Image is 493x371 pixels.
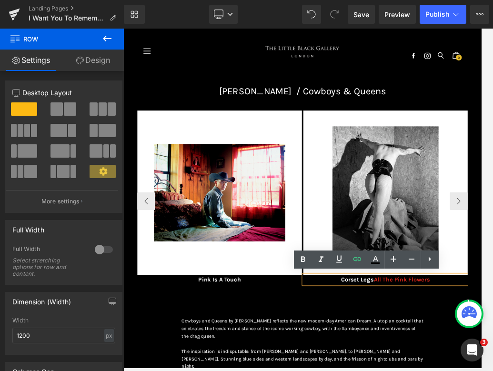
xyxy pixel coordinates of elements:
span: Preview [384,10,410,20]
button: Redo [325,5,344,24]
span: Publish [425,10,449,18]
span: Row [10,29,105,50]
button: Undo [302,5,321,24]
span: I Want You To Remember This Forever by [PERSON_NAME] [29,14,106,22]
a: New Library [124,5,145,24]
a: Landing Pages [29,5,124,12]
button: More settings [6,190,118,212]
p: Desktop Layout [12,88,115,98]
input: auto [12,328,115,343]
div: Full Width [12,221,44,234]
span: Save [353,10,369,20]
p: More settings [41,197,80,206]
div: Full Width [12,245,85,255]
button: More [470,5,489,24]
div: Select stretching options for row and content. [12,257,84,277]
span: 3 [480,339,488,346]
div: Dimension (Width) [12,292,71,306]
iframe: Intercom live chat [461,339,483,361]
img: The Little Black Gallery [229,28,348,46]
span: [PERSON_NAME] / Cowboys & Queens [154,92,423,110]
a: Design [62,50,124,71]
div: px [104,329,114,342]
div: Width [12,317,115,324]
button: Publish [420,5,466,24]
a: Preview [379,5,416,24]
